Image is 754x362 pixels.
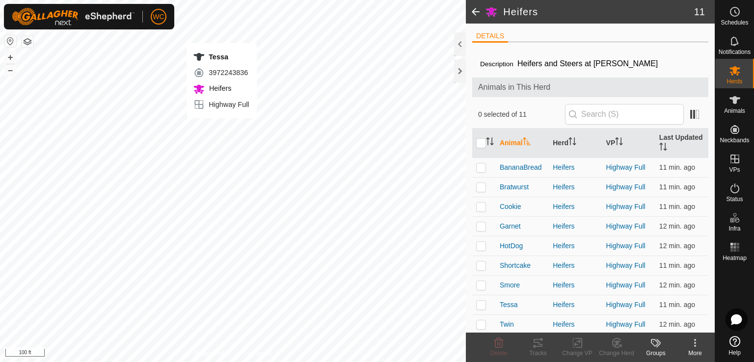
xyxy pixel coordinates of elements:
[500,280,520,290] span: Smore
[472,31,508,43] li: DETAILS
[659,320,695,328] span: Aug 21, 2025, 4:45 PM
[659,144,667,152] p-sorticon: Activate to sort
[12,8,135,26] img: Gallagher Logo
[242,349,271,358] a: Contact Us
[568,139,576,147] p-sorticon: Activate to sort
[659,222,695,230] span: Aug 21, 2025, 4:45 PM
[724,108,745,114] span: Animals
[565,104,684,125] input: Search (S)
[500,162,542,173] span: BananaBread
[207,84,231,92] span: Heifers
[720,137,749,143] span: Neckbands
[606,261,646,269] a: Highway Full
[606,320,646,328] a: Highway Full
[496,129,549,158] th: Animal
[659,163,695,171] span: Aug 21, 2025, 4:45 PM
[606,183,646,191] a: Highway Full
[602,129,655,158] th: VP
[500,202,521,212] span: Cookie
[606,163,646,171] a: Highway Full
[659,183,695,191] span: Aug 21, 2025, 4:45 PM
[553,280,598,290] div: Heifers
[500,300,518,310] span: Tessa
[500,221,521,232] span: Garnet
[4,52,16,63] button: +
[553,260,598,271] div: Heifers
[553,202,598,212] div: Heifers
[719,49,751,55] span: Notifications
[194,349,231,358] a: Privacy Policy
[500,319,514,330] span: Twin
[503,6,694,18] h2: Heifers
[193,51,249,63] div: Tessa
[727,78,742,84] span: Herds
[4,64,16,76] button: –
[553,182,598,192] div: Heifers
[615,139,623,147] p-sorticon: Activate to sort
[500,241,523,251] span: HotDog
[500,182,529,192] span: Bratwurst
[193,99,249,110] div: Highway Full
[606,203,646,210] a: Highway Full
[500,260,531,271] span: Shortcake
[726,196,743,202] span: Status
[518,349,558,358] div: Tracks
[553,241,598,251] div: Heifers
[606,242,646,250] a: Highway Full
[723,255,747,261] span: Heatmap
[553,319,598,330] div: Heifers
[636,349,675,358] div: Groups
[549,129,602,158] th: Herd
[728,350,741,356] span: Help
[553,300,598,310] div: Heifers
[659,301,695,309] span: Aug 21, 2025, 4:45 PM
[558,349,597,358] div: Change VP
[22,36,33,48] button: Map Layers
[715,332,754,360] a: Help
[655,129,708,158] th: Last Updated
[553,162,598,173] div: Heifers
[4,35,16,47] button: Reset Map
[553,221,598,232] div: Heifers
[513,55,662,72] span: Heifers and Steers at [PERSON_NAME]
[659,261,695,269] span: Aug 21, 2025, 4:45 PM
[193,67,249,78] div: 3972243836
[480,60,513,68] label: Description
[606,222,646,230] a: Highway Full
[694,4,705,19] span: 11
[729,167,740,173] span: VPs
[478,81,702,93] span: Animals in This Herd
[606,281,646,289] a: Highway Full
[153,12,164,22] span: WC
[659,281,695,289] span: Aug 21, 2025, 4:45 PM
[675,349,715,358] div: More
[478,109,565,120] span: 0 selected of 11
[721,20,748,26] span: Schedules
[728,226,740,232] span: Infra
[659,242,695,250] span: Aug 21, 2025, 4:45 PM
[486,139,494,147] p-sorticon: Activate to sort
[523,139,531,147] p-sorticon: Activate to sort
[606,301,646,309] a: Highway Full
[490,350,508,357] span: Delete
[597,349,636,358] div: Change Herd
[659,203,695,210] span: Aug 21, 2025, 4:45 PM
